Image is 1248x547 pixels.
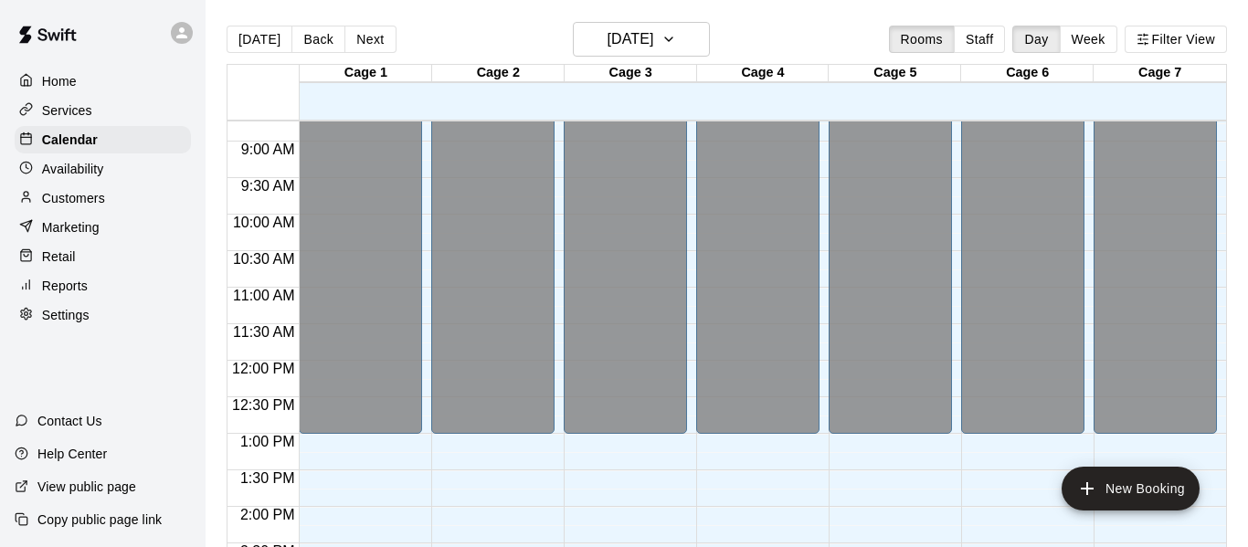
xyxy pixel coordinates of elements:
p: Settings [42,306,90,324]
p: Customers [42,189,105,207]
a: Settings [15,301,191,329]
button: Next [344,26,396,53]
h6: [DATE] [607,26,653,52]
button: Staff [954,26,1006,53]
a: Marketing [15,214,191,241]
span: 11:30 AM [228,324,300,340]
p: Calendar [42,131,98,149]
p: Retail [42,247,76,266]
div: Cage 2 [432,65,565,82]
a: Availability [15,155,191,183]
button: Filter View [1125,26,1227,53]
p: Contact Us [37,412,102,430]
button: add [1062,467,1200,510]
span: 9:00 AM [237,142,300,157]
p: View public page [37,478,136,496]
div: Cage 4 [697,65,830,82]
p: Availability [42,160,104,178]
span: 12:30 PM [227,397,299,413]
button: Week [1060,26,1117,53]
span: 10:00 AM [228,215,300,230]
a: Reports [15,272,191,300]
span: 9:30 AM [237,178,300,194]
p: Copy public page link [37,510,162,529]
button: Rooms [889,26,955,53]
p: Home [42,72,77,90]
button: [DATE] [573,22,710,57]
p: Marketing [42,218,100,237]
span: 2:00 PM [236,507,300,522]
div: Cage 1 [300,65,432,82]
a: Customers [15,184,191,212]
a: Services [15,97,191,124]
div: Cage 7 [1094,65,1226,82]
div: Cage 6 [961,65,1094,82]
span: 11:00 AM [228,288,300,303]
button: [DATE] [227,26,292,53]
span: 12:00 PM [227,361,299,376]
a: Retail [15,243,191,270]
button: Back [291,26,345,53]
p: Help Center [37,445,107,463]
a: Home [15,68,191,95]
p: Reports [42,277,88,295]
span: 1:00 PM [236,434,300,449]
button: Day [1012,26,1060,53]
span: 1:30 PM [236,470,300,486]
div: Cage 3 [565,65,697,82]
div: Cage 5 [829,65,961,82]
span: 10:30 AM [228,251,300,267]
p: Services [42,101,92,120]
a: Calendar [15,126,191,153]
